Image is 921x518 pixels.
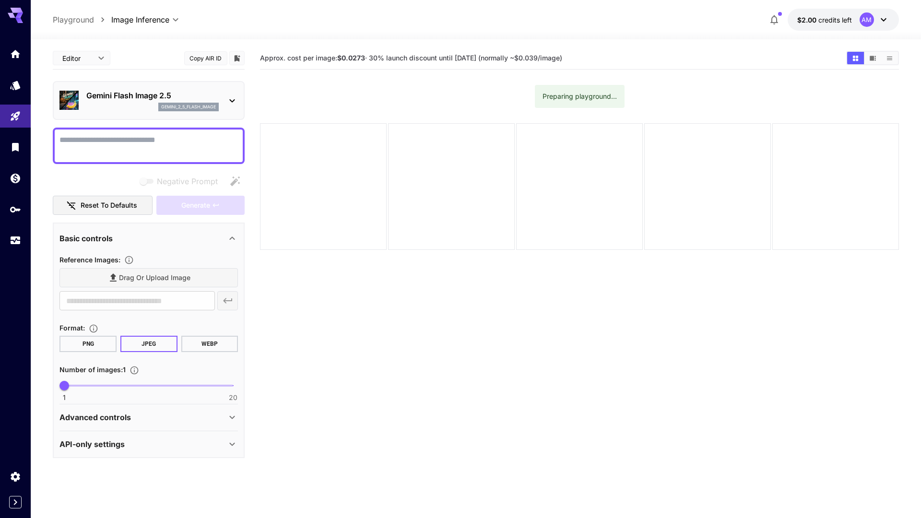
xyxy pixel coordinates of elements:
button: Show images in grid view [847,52,864,64]
p: Gemini Flash Image 2.5 [86,90,219,101]
span: Number of images : 1 [59,365,126,374]
span: Format : [59,324,85,332]
div: Show images in grid viewShow images in video viewShow images in list view [846,51,899,65]
nav: breadcrumb [53,14,111,25]
button: $2.00AM [788,9,899,31]
div: Home [10,48,21,60]
button: Show images in list view [881,52,898,64]
button: WEBP [181,336,238,352]
div: Wallet [10,172,21,184]
button: Specify how many images to generate in a single request. Each image generation will be charged se... [126,365,143,375]
button: Add to library [233,52,241,64]
div: Settings [10,471,21,483]
button: Reset to defaults [53,196,153,215]
span: Reference Images : [59,256,120,264]
p: Advanced controls [59,412,131,423]
span: Negative prompts are not compatible with the selected model. [138,175,225,187]
span: Approx. cost per image: · 30% launch discount until [DATE] (normally ~$0.039/image) [260,54,562,62]
div: Usage [10,235,21,247]
a: Playground [53,14,94,25]
b: $0.0273 [337,54,365,62]
button: PNG [59,336,117,352]
button: Choose the file format for the output image. [85,324,102,333]
button: JPEG [120,336,177,352]
button: Show images in video view [864,52,881,64]
div: Playground [10,110,21,122]
span: 1 [63,393,66,402]
p: gemini_2_5_flash_image [161,104,216,110]
span: Editor [62,53,92,63]
div: $2.00 [797,15,852,25]
span: Negative Prompt [157,176,218,187]
div: Library [10,141,21,153]
div: Basic controls [59,227,238,250]
div: Advanced controls [59,406,238,429]
button: Copy AIR ID [184,51,227,65]
button: Expand sidebar [9,496,22,508]
div: API-only settings [59,433,238,456]
span: $2.00 [797,16,818,24]
div: Models [10,79,21,91]
div: AM [860,12,874,27]
p: Basic controls [59,233,113,244]
div: Preparing playground... [543,88,617,105]
div: API Keys [10,203,21,215]
span: Image Inference [111,14,169,25]
span: credits left [818,16,852,24]
button: Upload a reference image to guide the result. This is needed for Image-to-Image or Inpainting. Su... [120,255,138,265]
span: 20 [229,393,237,402]
div: Gemini Flash Image 2.5gemini_2_5_flash_image [59,86,238,115]
p: API-only settings [59,438,125,450]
